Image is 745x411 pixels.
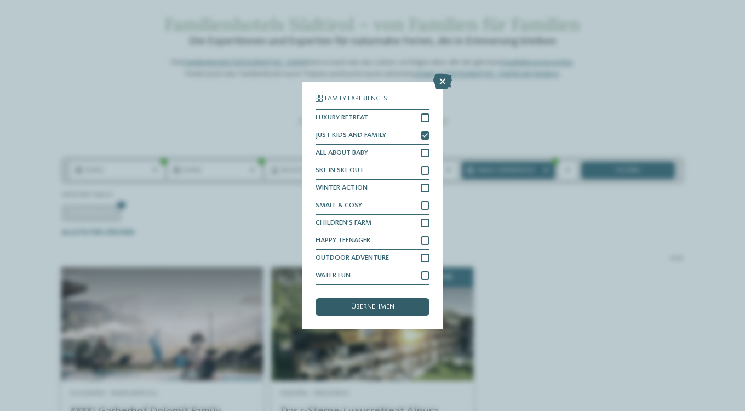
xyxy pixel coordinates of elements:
[316,167,364,174] span: SKI-IN SKI-OUT
[316,272,351,279] span: WATER FUN
[316,185,368,192] span: WINTER ACTION
[316,132,386,139] span: JUST KIDS AND FAMILY
[316,150,368,157] span: ALL ABOUT BABY
[316,237,370,244] span: HAPPY TEENAGER
[351,304,394,311] span: übernehmen
[316,255,389,262] span: OUTDOOR ADVENTURE
[316,220,371,227] span: CHILDREN’S FARM
[316,202,362,209] span: SMALL & COSY
[316,115,368,122] span: LUXURY RETREAT
[325,95,387,102] span: Family Experiences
